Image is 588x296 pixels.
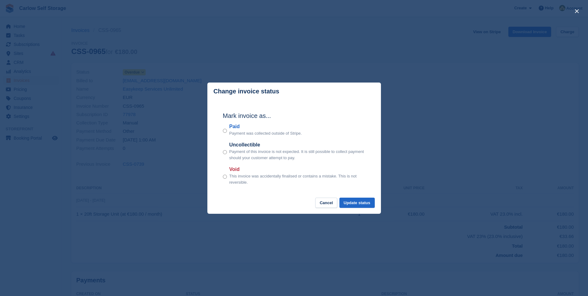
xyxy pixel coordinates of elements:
button: close [572,6,582,16]
label: Uncollectible [229,141,365,149]
label: Paid [229,123,302,130]
p: Payment of this invoice is not expected. It is still possible to collect payment should your cust... [229,149,365,161]
p: This invoice was accidentally finalised or contains a mistake. This is not reversible. [229,173,365,185]
p: Change invoice status [214,88,279,95]
h2: Mark invoice as... [223,111,365,120]
p: Payment was collected outside of Stripe. [229,130,302,137]
button: Cancel [315,198,337,208]
button: Update status [339,198,375,208]
label: Void [229,166,365,173]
